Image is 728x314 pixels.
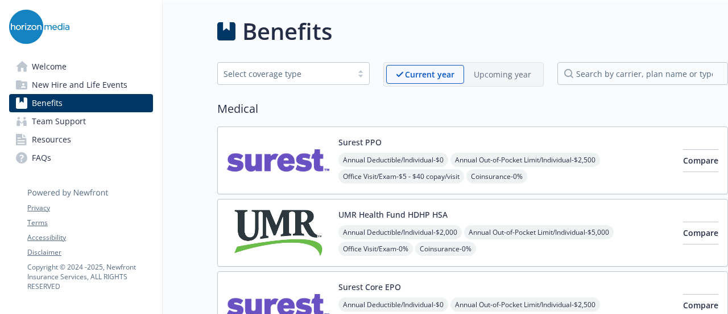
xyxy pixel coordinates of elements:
[27,247,152,258] a: Disclaimer
[32,131,71,149] span: Resources
[338,297,448,312] span: Annual Deductible/Individual - $0
[32,149,51,167] span: FAQs
[405,68,454,80] p: Current year
[557,62,728,85] input: search by carrier, plan name or type
[683,222,718,244] button: Compare
[9,112,153,131] a: Team Support
[242,14,332,48] h1: Benefits
[32,76,127,94] span: New Hire and Life Events
[683,227,718,238] span: Compare
[338,209,448,221] button: UMR Health Fund HDHP HSA
[474,68,531,80] p: Upcoming year
[338,225,462,239] span: Annual Deductible/Individual - $2,000
[450,297,600,312] span: Annual Out-of-Pocket Limit/Individual - $2,500
[683,149,718,172] button: Compare
[338,169,464,183] span: Office Visit/Exam - $5 - $40 copay/visit
[27,233,152,243] a: Accessibility
[27,262,152,291] p: Copyright © 2024 - 2025 , Newfront Insurance Services, ALL RIGHTS RESERVED
[227,136,329,185] img: Surest carrier logo
[338,281,401,293] button: Surest Core EPO
[32,112,86,131] span: Team Support
[227,209,329,257] img: UMR carrier logo
[338,136,382,148] button: Surest PPO
[9,131,153,149] a: Resources
[415,242,476,256] span: Coinsurance - 0%
[464,225,614,239] span: Annual Out-of-Pocket Limit/Individual - $5,000
[450,153,600,167] span: Annual Out-of-Pocket Limit/Individual - $2,500
[466,169,527,183] span: Coinsurance - 0%
[217,100,728,117] h2: Medical
[9,76,153,94] a: New Hire and Life Events
[32,94,63,112] span: Benefits
[9,149,153,167] a: FAQs
[338,153,448,167] span: Annual Deductible/Individual - $0
[27,203,152,213] a: Privacy
[224,68,346,80] div: Select coverage type
[338,242,413,256] span: Office Visit/Exam - 0%
[683,300,718,311] span: Compare
[683,155,718,166] span: Compare
[27,218,152,228] a: Terms
[32,58,67,76] span: Welcome
[9,58,153,76] a: Welcome
[9,94,153,112] a: Benefits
